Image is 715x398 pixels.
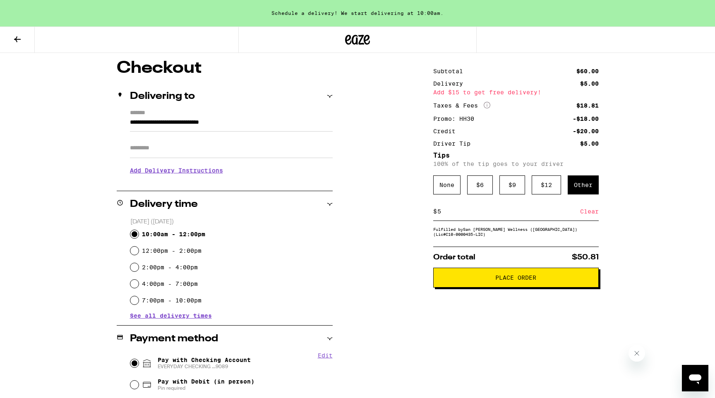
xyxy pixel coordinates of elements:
span: $50.81 [572,254,599,261]
div: $5.00 [580,81,599,86]
p: We'll contact you at [PHONE_NUMBER] when we arrive [130,180,333,187]
span: Pay with Checking Account [158,357,251,370]
div: Taxes & Fees [433,102,490,109]
div: Fulfilled by San [PERSON_NAME] Wellness ([GEOGRAPHIC_DATA]) (Lic# C10-0000435-LIC ) [433,227,599,237]
div: $ 6 [467,175,493,194]
input: 0 [437,208,580,215]
button: Place Order [433,268,599,288]
span: EVERYDAY CHECKING ...9089 [158,363,251,370]
p: [DATE] ([DATE]) [130,218,333,226]
div: Credit [433,128,461,134]
span: Pay with Debit (in person) [158,378,254,385]
div: $60.00 [576,68,599,74]
h1: Checkout [117,60,333,77]
label: 12:00pm - 2:00pm [142,247,202,254]
iframe: Button to launch messaging window [682,365,708,391]
div: None [433,175,461,194]
label: 7:00pm - 10:00pm [142,297,202,304]
div: Clear [580,202,599,221]
iframe: Close message [629,345,645,362]
div: $ 9 [499,175,525,194]
button: Edit [318,352,333,359]
h3: Add Delivery Instructions [130,161,333,180]
label: 4:00pm - 7:00pm [142,281,198,287]
span: Place Order [495,275,536,281]
label: 10:00am - 12:00pm [142,231,205,237]
h2: Delivering to [130,91,195,101]
div: $ [433,202,437,221]
div: $5.00 [580,141,599,146]
div: Other [568,175,599,194]
h2: Payment method [130,334,218,344]
span: Hi. Need any help? [5,6,60,12]
div: Promo: HH30 [433,116,480,122]
div: Delivery [433,81,469,86]
span: Pin required [158,385,254,391]
div: $ 12 [532,175,561,194]
p: 100% of the tip goes to your driver [433,161,599,167]
h2: Delivery time [130,199,198,209]
div: -$20.00 [573,128,599,134]
div: Driver Tip [433,141,476,146]
div: -$18.00 [573,116,599,122]
div: Add $15 to get free delivery! [433,89,599,95]
label: 2:00pm - 4:00pm [142,264,198,271]
h5: Tips [433,152,599,159]
div: $18.81 [576,103,599,108]
div: Subtotal [433,68,469,74]
span: Order total [433,254,475,261]
button: See all delivery times [130,313,212,319]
